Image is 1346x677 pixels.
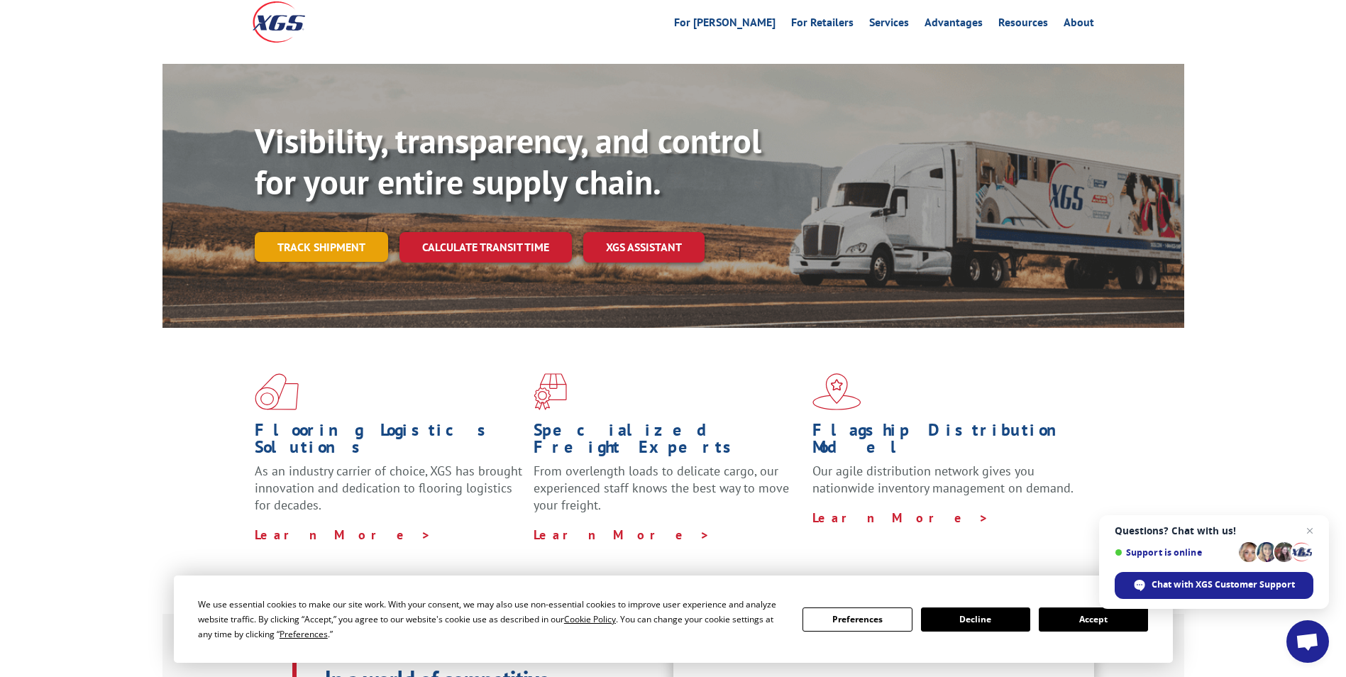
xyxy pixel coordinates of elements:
[255,463,522,513] span: As an industry carrier of choice, XGS has brought innovation and dedication to flooring logistics...
[812,510,989,526] a: Learn More >
[791,17,854,33] a: For Retailers
[1039,607,1148,632] button: Accept
[812,463,1074,496] span: Our agile distribution network gives you nationwide inventory management on demand.
[534,463,802,526] p: From overlength loads to delicate cargo, our experienced staff knows the best way to move your fr...
[1115,572,1313,599] div: Chat with XGS Customer Support
[1115,547,1234,558] span: Support is online
[255,232,388,262] a: Track shipment
[255,373,299,410] img: xgs-icon-total-supply-chain-intelligence-red
[255,422,523,463] h1: Flooring Logistics Solutions
[925,17,983,33] a: Advantages
[998,17,1048,33] a: Resources
[812,373,861,410] img: xgs-icon-flagship-distribution-model-red
[564,613,616,625] span: Cookie Policy
[1301,522,1318,539] span: Close chat
[198,597,785,642] div: We use essential cookies to make our site work. With your consent, we may also use non-essential ...
[1064,17,1094,33] a: About
[674,17,776,33] a: For [PERSON_NAME]
[399,232,572,263] a: Calculate transit time
[280,628,328,640] span: Preferences
[534,373,567,410] img: xgs-icon-focused-on-flooring-red
[583,232,705,263] a: XGS ASSISTANT
[534,527,710,543] a: Learn More >
[1152,578,1295,591] span: Chat with XGS Customer Support
[174,576,1173,663] div: Cookie Consent Prompt
[802,607,912,632] button: Preferences
[255,119,761,204] b: Visibility, transparency, and control for your entire supply chain.
[534,422,802,463] h1: Specialized Freight Experts
[812,422,1081,463] h1: Flagship Distribution Model
[1115,525,1313,536] span: Questions? Chat with us!
[255,527,431,543] a: Learn More >
[1286,620,1329,663] div: Open chat
[869,17,909,33] a: Services
[921,607,1030,632] button: Decline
